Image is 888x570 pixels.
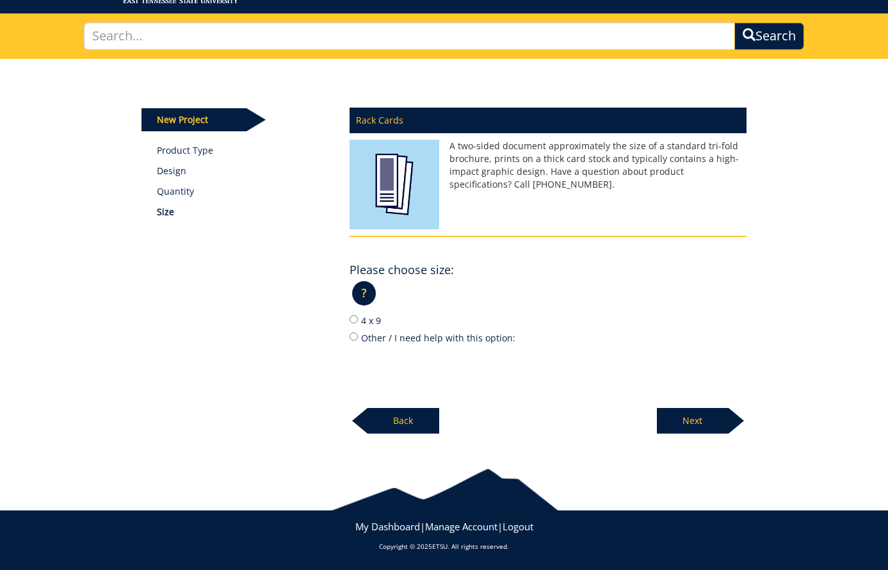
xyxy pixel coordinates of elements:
label: 4 x 9 [350,313,747,327]
a: My Dashboard [355,520,420,533]
a: Logout [503,520,533,533]
p: Design [157,165,330,177]
a: Product Type [157,144,330,157]
p: Next [657,408,729,434]
h4: Please choose size: [350,264,454,277]
label: Other / I need help with this option: [350,330,747,345]
p: Rack Cards [350,108,747,133]
p: A two-sided document approximately the size of a standard tri-fold brochure, prints on a thick ca... [350,140,747,191]
p: New Project [141,108,246,131]
a: ETSU [432,542,448,551]
input: Search... [84,22,736,50]
a: Manage Account [425,520,497,533]
p: Back [367,408,439,434]
input: Other / I need help with this option: [350,332,358,341]
p: Quantity [157,185,330,198]
button: Search [734,22,804,50]
p: Size [157,206,330,218]
input: 4 x 9 [350,315,358,323]
p: ? [352,281,376,305]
